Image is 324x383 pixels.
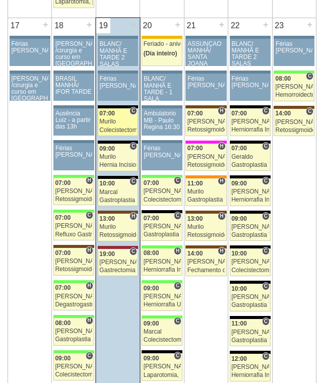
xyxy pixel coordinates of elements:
a: C 08:00 [PERSON_NAME] Hemorroidectomia [274,74,314,101]
a: H 07:00 [PERSON_NAME] Retossigmoidectomia Robótica [53,178,94,206]
a: C 14:00 [PERSON_NAME] Retossigmoidectomia Robótica [274,109,314,137]
div: Key: Aviso [142,140,182,143]
a: C 09:00 Marcal Colecistectomia com Colangiografia VL [142,318,182,346]
div: Murilo [99,224,136,230]
div: Herniorrafia Ing. Bilateral VL [231,197,269,203]
span: 12:00 [231,355,247,362]
div: Key: Brasil [274,71,314,74]
div: + [262,18,270,31]
div: Key: Brasil [53,210,94,213]
span: Consultório [174,212,181,220]
a: H 08:00 [PERSON_NAME] Gastroplastia VL [53,318,94,346]
div: Key: Santa Joana [185,245,226,248]
span: 09:00 [99,145,115,152]
span: 10:00 [231,250,247,257]
div: Key: Aviso [98,71,138,74]
div: Herniorrafia Umbilical [144,301,181,308]
span: Consultório [262,282,270,290]
span: 11:00 [231,320,247,327]
div: Key: Aviso [142,105,182,108]
a: C 09:00 [PERSON_NAME] Colecistectomia sem Colangiografia VL [53,353,94,381]
div: Hemorroidectomia [276,92,313,98]
a: H 13:00 Murilo Retossigmoidectomia Robótica [185,214,226,241]
div: Colecistectomia com Colangiografia VL [231,267,269,274]
div: [PERSON_NAME] [187,259,225,265]
div: + [305,18,314,31]
div: [PERSON_NAME] [231,329,269,336]
div: 19 [96,18,110,33]
div: Key: Aviso [185,71,226,74]
div: Gastroplastia VL [187,197,225,203]
a: C 07:00 Murilo Colecistectomia com Colangiografia VL [98,108,138,136]
div: Key: Aviso [53,36,94,39]
a: H 07:00 [PERSON_NAME] Retossigmoidectomia Robótica [185,144,226,171]
div: Refluxo Gastroesofágico - Cirurgia VL [55,231,92,238]
a: C 10:00 [PERSON_NAME] Gastroplastia VL [230,284,271,311]
span: 07:00 [231,110,247,117]
a: Férias [PERSON_NAME] [185,74,226,101]
div: Férias [PERSON_NAME] [12,41,48,54]
span: Hospital [86,316,93,325]
div: [PERSON_NAME] [144,293,181,300]
span: 07:00 [55,249,71,257]
div: [PERSON_NAME] [144,259,181,265]
div: Key: Aviso [274,36,314,39]
span: Consultório [262,107,270,115]
div: Key: São Luiz - SCS [185,175,226,178]
a: C 19:00 [PERSON_NAME] Gastrectomia Parcial com Linfadenectomia [98,249,138,277]
span: 07:00 [55,284,71,291]
span: Consultório [262,317,270,326]
div: [PERSON_NAME] [187,118,225,125]
span: 07:00 [144,179,159,186]
div: Feriado - aniversário de [GEOGRAPHIC_DATA] [144,41,181,47]
span: Hospital [86,246,93,254]
a: BLANC/ MANHÃ E TARDE 2 SALAS [230,39,271,66]
div: Key: Blanc [230,316,271,319]
a: H 07:00 [PERSON_NAME] Degastrogastrectomia sem vago [53,283,94,311]
div: [PERSON_NAME] [231,259,269,265]
div: [PERSON_NAME] [276,119,313,125]
span: 08:00 [276,75,291,82]
a: BRASIL MANHÃ/ IFOR TARDE [53,74,94,101]
span: 14:00 [276,110,291,117]
span: Hospital [129,212,137,220]
span: Hospital [218,177,225,185]
div: [PERSON_NAME] /cirurgia e curso em [GEOGRAPHIC_DATA] [12,76,48,102]
span: 09:00 [231,180,247,187]
div: Key: Blanc [142,350,182,353]
div: Key: Brasil [142,315,182,318]
a: ASSUNÇÃO MANHÃ/ SANTA JOANA TARDE [185,39,226,66]
div: Ausência Luiz - a partir das 13h [55,110,92,131]
span: 07:00 [187,145,203,152]
div: [PERSON_NAME] [187,154,225,160]
div: [PERSON_NAME] [144,188,181,195]
span: 10:00 [231,285,247,292]
div: Key: Blanc [230,245,271,248]
div: Key: Pro Matre [185,141,226,144]
div: + [129,18,138,31]
div: Murilo [187,224,225,230]
div: Key: Aviso [53,140,94,143]
a: Ausência Luiz - a partir das 13h [53,108,94,136]
span: 07:00 [231,145,247,152]
span: Hospital [86,176,93,184]
div: Retossigmoidectomia Robótica [187,162,225,168]
div: Fechamento de Colostomia ou Enterostomia [187,267,225,274]
div: 18 [52,18,66,33]
span: Consultório [129,142,137,150]
div: Key: Brasil [53,350,94,353]
a: C 12:00 [PERSON_NAME] Herniorrafia Ing. Unilateral VL [230,354,271,381]
div: Ambulatorio MB - Paulo Regina 16:30 [144,110,180,131]
div: Key: Blanc [230,211,271,214]
div: Key: Brasil [53,280,94,283]
a: H 14:00 [PERSON_NAME] Fechamento de Colostomia ou Enterostomia [185,248,226,276]
span: Hospital [218,142,225,150]
span: Consultório [306,107,313,115]
span: 08:00 [55,320,71,327]
span: 07:00 [99,110,115,117]
a: Férias [PERSON_NAME] [274,39,314,66]
div: Key: Brasil [53,175,94,178]
a: H 13:00 Murilo Retossigmoidectomia Abdominal VL [98,214,138,241]
div: [PERSON_NAME] [55,328,92,335]
span: 09:00 [55,355,71,362]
